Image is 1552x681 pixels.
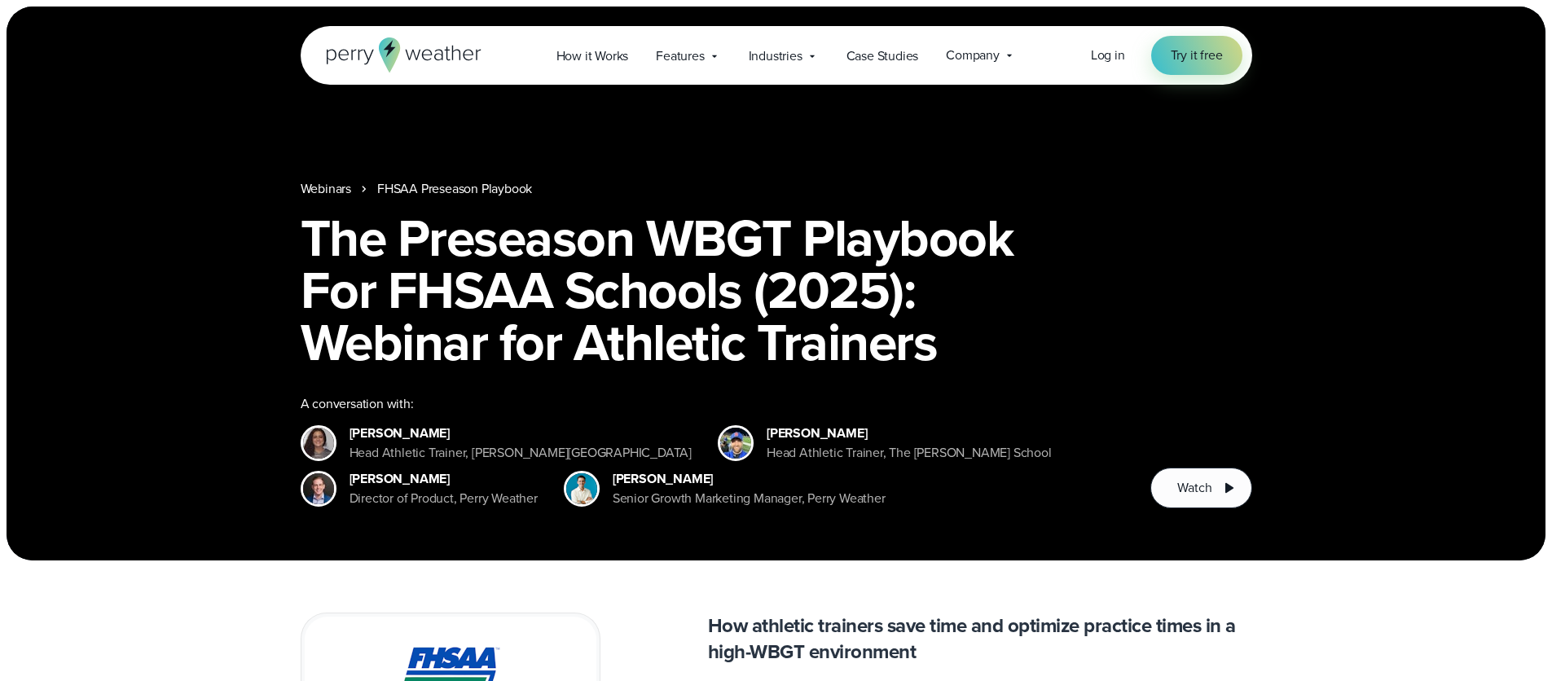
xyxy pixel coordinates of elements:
[833,39,933,72] a: Case Studies
[303,473,334,504] img: Blake Harvey
[556,46,629,66] span: How it Works
[1150,468,1251,508] button: Watch
[613,489,886,508] div: Senior Growth Marketing Manager, Perry Weather
[708,611,1236,666] strong: How athletic trainers save time and optimize practice times in a high-WBGT environment
[1171,46,1223,65] span: Try it free
[720,428,751,459] img: Thomas Gorman
[303,428,334,459] img: Mya Tino
[1177,478,1211,498] span: Watch
[301,179,351,199] a: Webinars
[301,179,1252,199] nav: Breadcrumb
[377,179,532,199] a: FHSAA Preseason Playbook
[1091,46,1125,64] span: Log in
[846,46,919,66] span: Case Studies
[656,46,704,66] span: Features
[350,469,538,489] div: [PERSON_NAME]
[350,489,538,508] div: Director of Product, Perry Weather
[301,212,1252,368] h1: The Preseason WBGT Playbook For FHSAA Schools (2025): Webinar for Athletic Trainers
[946,46,1000,65] span: Company
[350,424,692,443] div: [PERSON_NAME]
[350,443,692,463] div: Head Athletic Trainer, [PERSON_NAME][GEOGRAPHIC_DATA]
[749,46,802,66] span: Industries
[543,39,643,72] a: How it Works
[613,469,886,489] div: [PERSON_NAME]
[767,424,1052,443] div: [PERSON_NAME]
[566,473,597,504] img: Spencer Patton, Perry Weather
[767,443,1052,463] div: Head Athletic Trainer, The [PERSON_NAME] School
[301,394,1125,414] div: A conversation with:
[1091,46,1125,65] a: Log in
[1151,36,1242,75] a: Try it free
